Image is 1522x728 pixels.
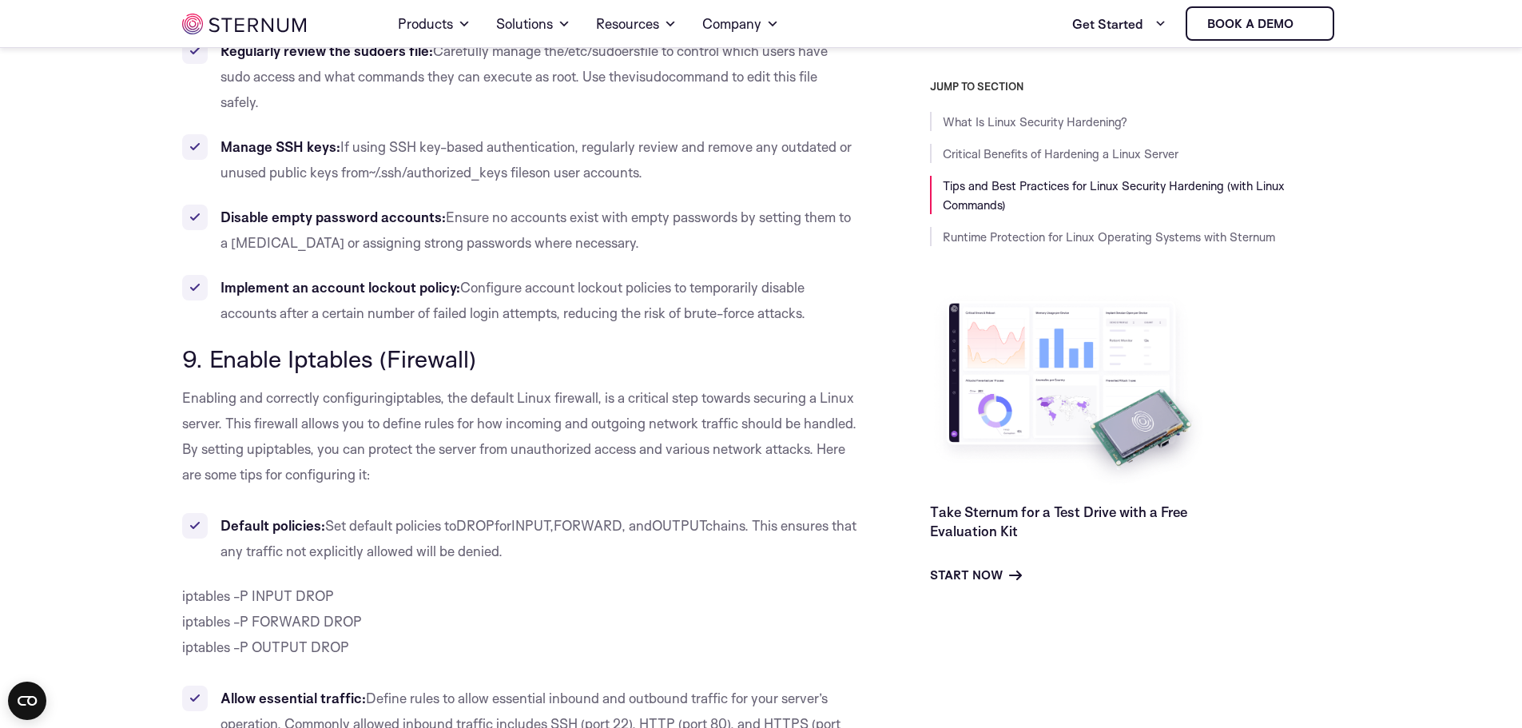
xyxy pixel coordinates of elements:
[1186,6,1334,41] a: Book a demo
[263,440,310,457] span: iptables
[393,389,440,406] span: iptables
[550,517,554,534] span: ,
[221,517,325,534] b: Default policies:
[182,638,349,655] span: iptables -P OUTPUT DROP
[182,389,393,406] span: Enabling and correctly configuring
[702,2,779,46] a: Company
[930,566,1022,585] a: Start Now
[1072,8,1166,40] a: Get Started
[182,613,362,630] span: iptables -P FORWARD DROP
[943,178,1285,213] a: Tips and Best Practices for Linux Security Hardening (with Linux Commands)
[535,164,642,181] span: on user accounts.
[433,42,564,59] span: Carefully manage the
[182,440,845,483] span: , you can protect the server from unauthorized access and various network attacks. Here are some ...
[930,80,1341,93] h3: JUMP TO SECTION
[1300,18,1313,30] img: sternum iot
[221,138,340,155] b: Manage SSH keys:
[325,517,456,534] span: Set default policies to
[221,209,446,225] b: Disable empty password accounts:
[554,517,622,534] span: FORWARD
[943,114,1127,129] a: What Is Linux Security Hardening?
[496,2,570,46] a: Solutions
[495,517,511,534] span: for
[943,146,1178,161] a: Critical Benefits of Hardening a Linux Server
[221,690,366,706] b: Allow essential traffic:
[943,229,1275,245] a: Runtime Protection for Linux Operating Systems with Sternum
[511,517,550,534] span: INPUT
[368,164,535,181] span: ~/.ssh/authorized_keys files
[221,279,805,321] span: Configure account lockout policies to temporarily disable accounts after a certain number of fail...
[182,344,476,373] span: 9. Enable Iptables (Firewall)
[221,138,852,181] span: If using SSH key-based authentication, regularly review and remove any outdated or unused public ...
[182,14,306,34] img: sternum iot
[930,503,1187,539] a: Take Sternum for a Test Drive with a Free Evaluation Kit
[398,2,471,46] a: Products
[596,2,677,46] a: Resources
[182,389,856,457] span: , the default Linux firewall, is a critical step towards securing a Linux server. This firewall a...
[456,517,495,534] span: DROP
[221,517,856,559] span: chains. This ensures that any traffic not explicitly allowed will be denied.
[622,517,652,534] span: , and
[221,279,460,296] b: Implement an account lockout policy:
[652,517,705,534] span: OUTPUT
[629,68,669,85] span: visudo
[930,291,1210,490] img: Take Sternum for a Test Drive with a Free Evaluation Kit
[564,42,640,59] span: /etc/sudoers
[221,209,851,251] span: Ensure no accounts exist with empty passwords by setting them to a [MEDICAL_DATA] or assigning st...
[182,587,334,604] span: iptables -P INPUT DROP
[8,682,46,720] button: Open CMP widget
[221,42,433,59] b: Regularly review the sudoers file:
